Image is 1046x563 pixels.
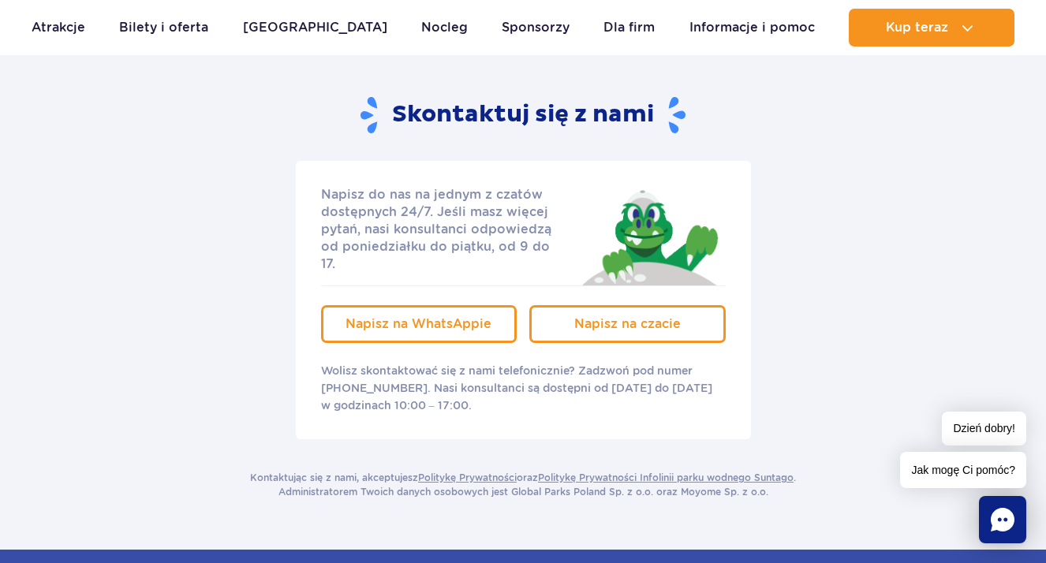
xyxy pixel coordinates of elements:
a: Nocleg [421,9,468,47]
a: Sponsorzy [502,9,570,47]
p: Wolisz skontaktować się z nami telefonicznie? Zadzwoń pod numer [PHONE_NUMBER]. Nasi konsultanci ... [321,362,726,414]
a: Informacje i pomoc [689,9,815,47]
div: Chat [979,496,1026,543]
p: Napisz do nas na jednym z czatów dostępnych 24/7. Jeśli masz więcej pytań, nasi konsultanci odpow... [321,186,567,273]
h2: Skontaktuj się z nami [360,95,686,136]
a: Dla firm [603,9,655,47]
a: Napisz na WhatsAppie [321,305,517,343]
a: Politykę Prywatności Infolinii parku wodnego Suntago [538,472,794,483]
a: Napisz na czacie [529,305,726,343]
img: Jay [572,186,726,285]
span: Kup teraz [886,21,948,35]
a: Politykę Prywatności [418,472,517,483]
span: Jak mogę Ci pomóc? [900,452,1026,488]
span: Napisz na WhatsAppie [346,316,491,331]
span: Dzień dobry! [942,412,1026,446]
a: Bilety i oferta [119,9,208,47]
a: Atrakcje [32,9,85,47]
a: [GEOGRAPHIC_DATA] [243,9,387,47]
button: Kup teraz [849,9,1014,47]
p: Kontaktując się z nami, akceptujesz oraz . Administratorem Twoich danych osobowych jest Global Pa... [250,471,796,499]
span: Napisz na czacie [574,316,681,331]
